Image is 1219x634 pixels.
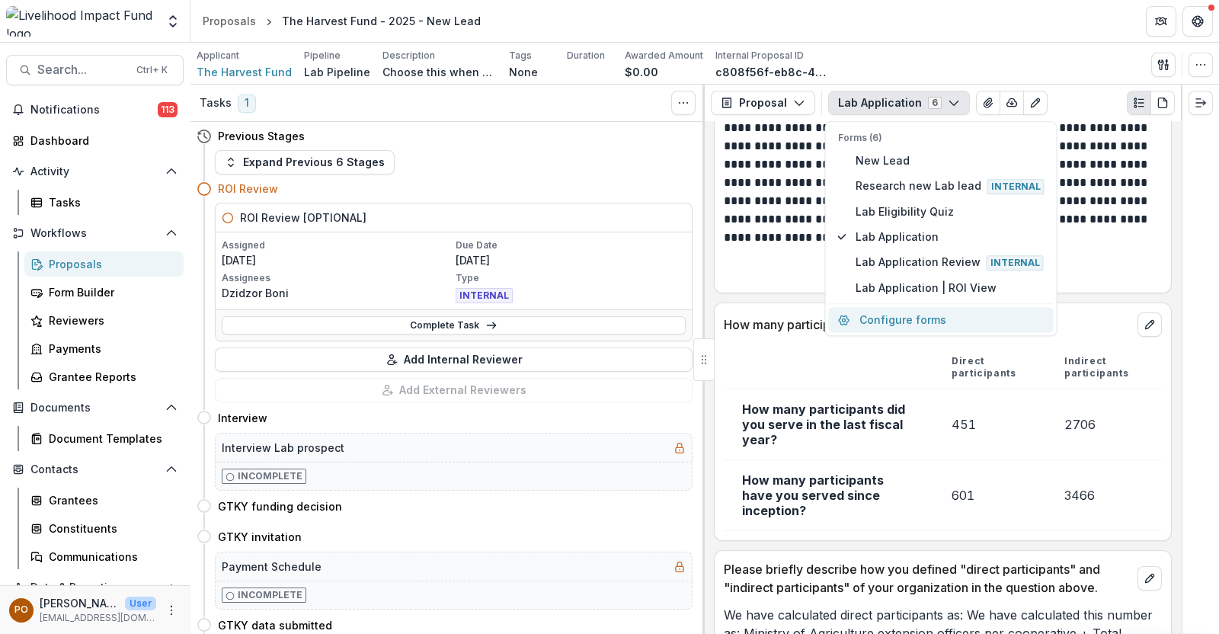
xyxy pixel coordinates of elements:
a: Tasks [24,190,184,215]
div: The Harvest Fund - 2025 - New Lead [282,13,481,29]
td: 2706 [1046,389,1162,460]
p: Internal Proposal ID [715,49,804,62]
button: Partners [1146,6,1176,37]
button: Add External Reviewers [215,378,693,402]
th: Indirect participants [1046,346,1162,389]
p: Description [382,49,435,62]
button: Open Activity [6,159,184,184]
p: Lab Pipeline [304,64,370,80]
h3: Tasks [200,97,232,110]
div: Ctrl + K [133,62,171,78]
div: Peige Omondi [14,605,28,615]
p: [DATE] [222,252,453,268]
button: Expand Previous 6 Stages [215,150,395,175]
td: How many participants did you serve in the last fiscal year? [724,389,933,460]
span: Internal [987,180,1045,195]
div: Proposals [203,13,256,29]
p: Assignees [222,271,453,285]
button: Notifications113 [6,98,184,122]
a: Grantees [24,488,184,513]
p: Incomplete [238,469,302,483]
button: Toggle View Cancelled Tasks [671,91,696,115]
span: Search... [37,62,127,77]
h5: Payment Schedule [222,559,322,575]
h4: GTKY data submitted [218,617,332,633]
a: Communications [24,544,184,569]
h4: Interview [218,410,267,426]
h4: ROI Review [218,181,278,197]
button: PDF view [1150,91,1175,115]
div: Communications [49,549,171,565]
p: Choose this when adding a new proposal to the first stage of a pipeline. [382,64,497,80]
p: Due Date [456,239,686,252]
p: Incomplete [238,588,302,602]
span: Data & Reporting [30,581,159,594]
span: 113 [158,102,178,117]
div: Grantees [49,492,171,508]
button: More [162,601,181,620]
a: Proposals [197,10,262,32]
button: Open Documents [6,395,184,420]
h5: ROI Review [OPTIONAL] [240,210,366,226]
p: Dzidzor Boni [222,285,453,301]
p: [DATE] [456,252,686,268]
span: Lab Application | ROI View [856,280,1045,296]
div: Form Builder [49,284,171,300]
div: Dashboard [30,133,171,149]
span: Lab Application Review [856,255,1045,271]
div: Payments [49,341,171,357]
button: Open Contacts [6,457,184,482]
p: Tags [509,49,532,62]
a: Dashboard [6,128,184,153]
button: Open Workflows [6,221,184,245]
span: Notifications [30,104,158,117]
p: User [125,597,156,610]
td: 451 [933,389,1046,460]
span: INTERNAL [456,288,513,303]
nav: breadcrumb [197,10,487,32]
p: Pipeline [304,49,341,62]
a: Form Builder [24,280,184,305]
img: Livelihood Impact Fund logo [6,6,156,37]
p: [PERSON_NAME] [40,595,119,611]
button: Proposal [711,91,815,115]
div: Proposals [49,256,171,272]
div: Document Templates [49,431,171,447]
p: c808f56f-eb8c-45fd-b6cf-50f0c7a32d87 [715,64,830,80]
a: Proposals [24,251,184,277]
p: None [509,64,538,80]
h5: Interview Lab prospect [222,440,344,456]
p: Forms (6) [838,131,1045,145]
p: [EMAIL_ADDRESS][DOMAIN_NAME] [40,611,156,625]
span: Activity [30,165,159,178]
p: Assigned [222,239,453,252]
h4: GTKY invitation [218,529,302,545]
div: Constituents [49,520,171,536]
span: Lab Eligibility Quiz [856,204,1045,220]
span: Documents [30,402,159,415]
a: Reviewers [24,308,184,333]
td: 601 [933,460,1046,531]
th: Direct participants [933,346,1046,389]
span: Lab Application [856,229,1045,245]
button: Plaintext view [1127,91,1151,115]
p: Awarded Amount [625,49,703,62]
button: edit [1137,312,1162,337]
h4: GTKY funding decision [218,498,342,514]
button: Get Help [1182,6,1213,37]
a: Constituents [24,516,184,541]
p: Duration [567,49,605,62]
button: Expand right [1189,91,1213,115]
p: Applicant [197,49,239,62]
td: 3466 [1046,460,1162,531]
span: Internal [987,256,1044,271]
p: Type [456,271,686,285]
button: Open Data & Reporting [6,575,184,600]
button: Open entity switcher [162,6,184,37]
a: Document Templates [24,426,184,451]
span: Research new Lab lead [856,178,1045,194]
div: Tasks [49,194,171,210]
span: Contacts [30,463,159,476]
button: Search... [6,55,184,85]
a: Grantee Reports [24,364,184,389]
